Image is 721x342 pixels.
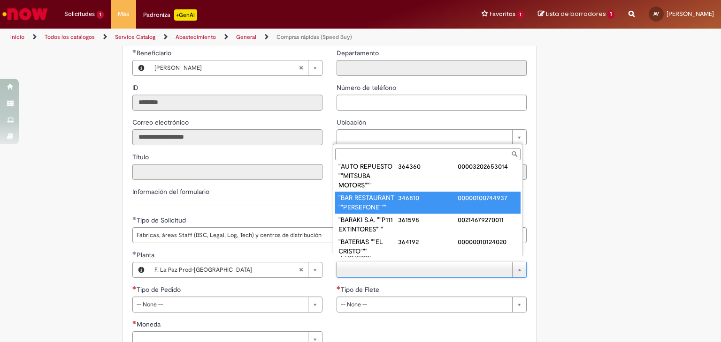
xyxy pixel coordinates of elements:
div: "BARAKI S.A. ""P111 EXTINTORES""" [338,215,398,234]
div: "BATERIAS ""EL CRISTO""" [338,237,398,256]
div: 346810 [398,193,458,202]
div: 364192 [398,237,458,246]
div: 00000100744937 [458,193,517,202]
div: 00214679270011 [458,215,517,224]
div: 00000010124020 [458,237,517,246]
div: 361598 [398,215,458,224]
ul: Proveedor [333,162,522,256]
div: "AUTO REPUESTO ""MITSUBA MOTORS""" [338,162,398,190]
div: 364360 [398,162,458,171]
div: "BAR RESTAURANT ""PERSEFONE""" [338,193,398,212]
div: 00003202653014 [458,162,517,171]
